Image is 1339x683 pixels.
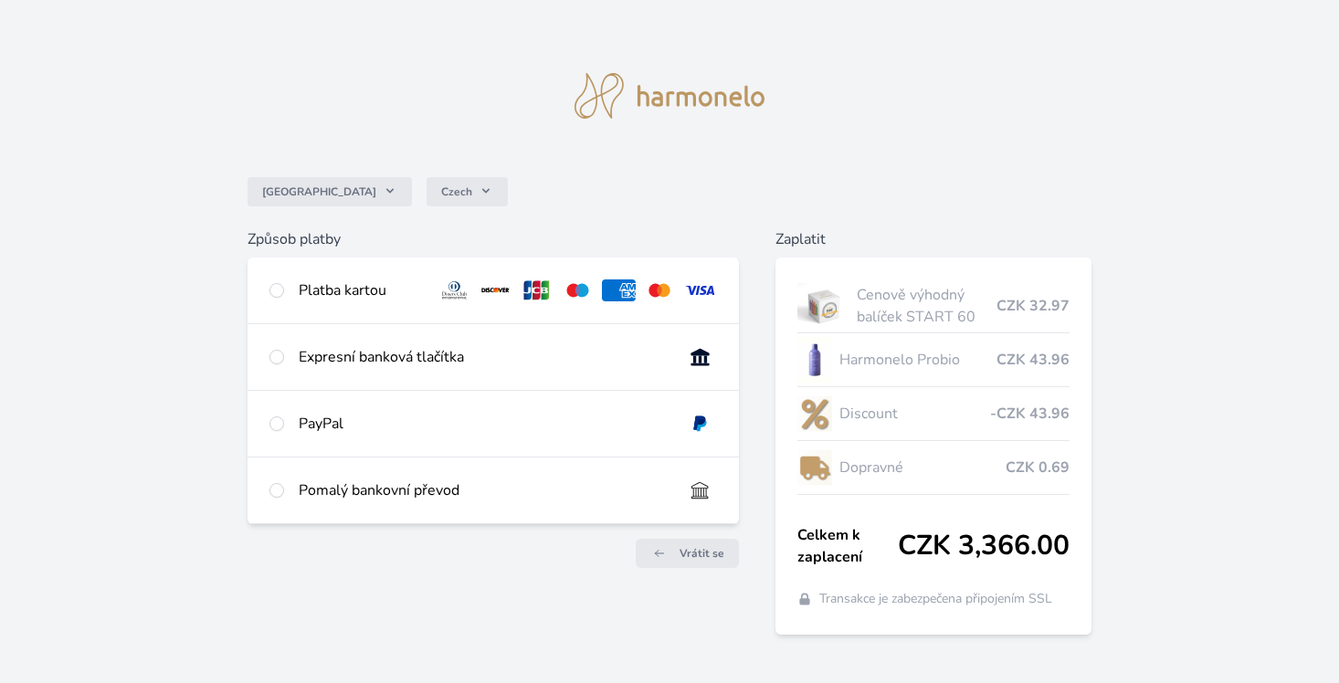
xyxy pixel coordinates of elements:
span: CZK 0.69 [1006,457,1070,478]
div: Expresní banková tlačítka [299,346,669,368]
button: Czech [427,177,508,206]
div: Platba kartou [299,279,423,301]
span: Celkem k zaplacení [797,524,898,568]
a: Vrátit se [636,539,739,568]
span: CZK 43.96 [996,349,1070,371]
img: paypal.svg [683,413,717,435]
span: CZK 3,366.00 [898,530,1070,562]
img: logo.svg [575,73,764,119]
img: start.jpg [797,283,849,329]
h6: Zaplatit [775,228,1091,250]
button: [GEOGRAPHIC_DATA] [248,177,412,206]
img: visa.svg [683,279,717,301]
img: discover.svg [479,279,512,301]
img: mc.svg [643,279,677,301]
img: amex.svg [602,279,636,301]
img: maestro.svg [561,279,595,301]
img: onlineBanking_CZ.svg [683,346,717,368]
span: Discount [839,403,990,425]
div: PayPal [299,413,669,435]
span: Dopravné [839,457,1006,478]
img: discount-lo.png [797,391,832,436]
div: Pomalý bankovní převod [299,479,669,501]
h6: Způsob platby [248,228,739,250]
img: diners.svg [438,279,471,301]
img: jcb.svg [520,279,554,301]
img: bankTransfer_IBAN.svg [683,479,717,501]
img: delivery-lo.png [797,445,832,490]
span: Vrátit se [680,546,724,561]
span: -CZK 43.96 [990,403,1070,425]
span: Harmonelo Probio [839,349,996,371]
span: CZK 32.97 [996,295,1070,317]
span: Transakce je zabezpečena připojením SSL [819,590,1052,608]
span: Czech [441,184,472,199]
span: Cenově výhodný balíček START 60 [857,284,996,328]
img: CLEAN_PROBIO_se_stinem_x-lo.jpg [797,337,832,383]
span: [GEOGRAPHIC_DATA] [262,184,376,199]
